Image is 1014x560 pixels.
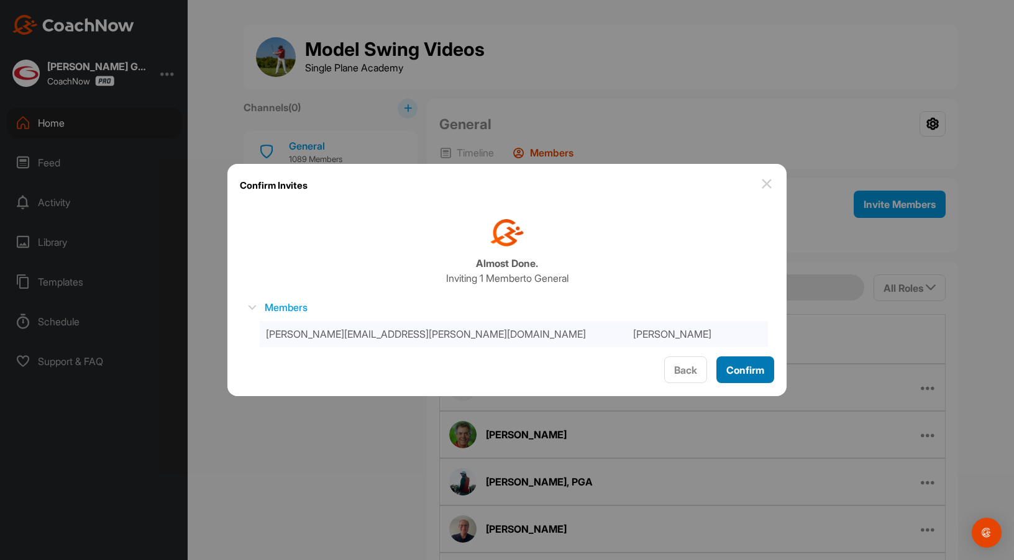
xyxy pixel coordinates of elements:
[446,271,569,286] p: Inviting 1 Member to General
[726,364,764,376] span: Confirm
[490,219,524,246] img: coachnow icon
[664,356,707,383] button: Back
[260,321,627,347] td: [PERSON_NAME][EMAIL_ADDRESS][PERSON_NAME][DOMAIN_NAME]
[674,364,697,376] span: Back
[240,176,308,194] h1: Confirm Invites
[972,518,1002,548] div: Open Intercom Messenger
[627,321,727,347] td: [PERSON_NAME]
[476,257,538,269] b: Almost Done.
[759,176,774,191] img: close
[716,356,774,383] button: Confirm
[246,295,768,321] label: Members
